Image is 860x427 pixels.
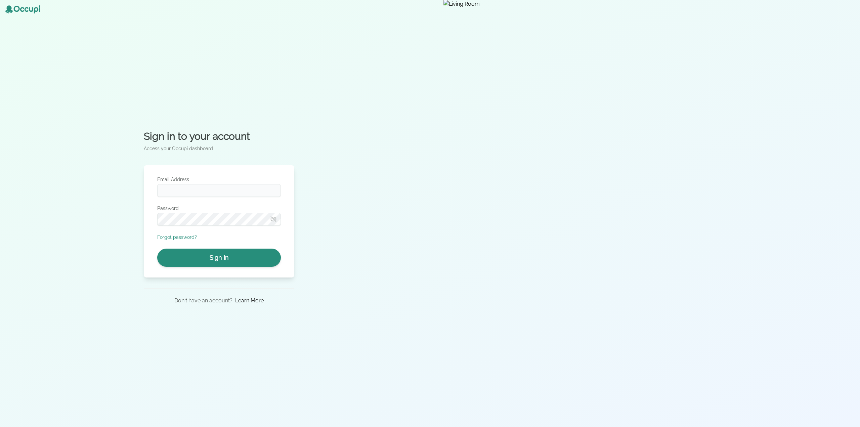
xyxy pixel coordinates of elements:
p: Don't have an account? [174,297,232,305]
button: Forgot password? [157,234,197,241]
label: Password [157,205,281,212]
a: Learn More [235,297,264,305]
label: Email Address [157,176,281,183]
h2: Sign in to your account [144,130,294,142]
button: Sign In [157,249,281,267]
p: Access your Occupi dashboard [144,145,294,152]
